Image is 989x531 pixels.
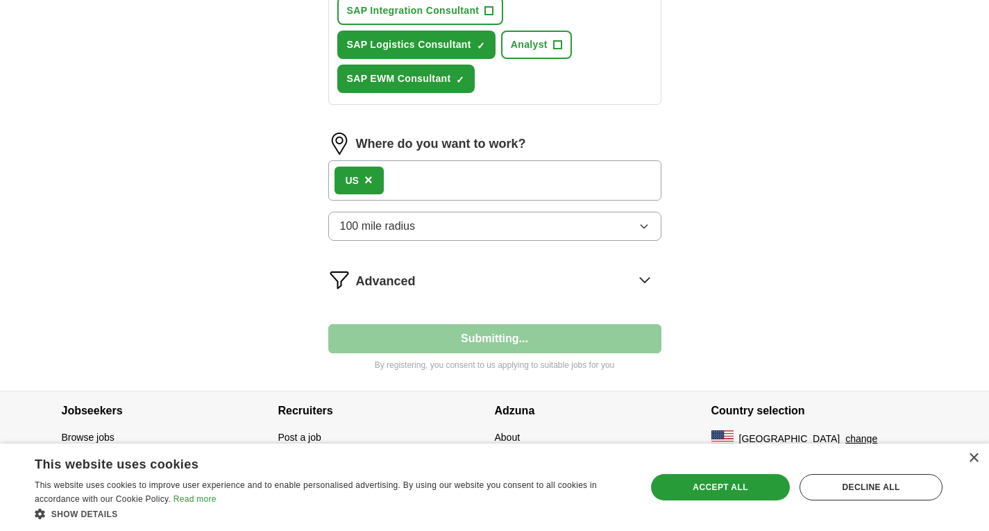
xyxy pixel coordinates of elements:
[51,509,118,519] span: Show details
[456,74,464,85] span: ✓
[35,480,597,504] span: This website uses cookies to improve user experience and to enable personalised advertising. By u...
[328,359,661,371] p: By registering, you consent to us applying to suitable jobs for you
[346,174,359,188] div: US
[347,37,471,52] span: SAP Logistics Consultant
[711,391,928,430] h4: Country selection
[364,172,373,187] span: ×
[328,133,350,155] img: location.png
[35,452,593,473] div: This website uses cookies
[35,507,628,521] div: Show details
[278,432,321,443] a: Post a job
[739,432,840,446] span: [GEOGRAPHIC_DATA]
[174,494,217,504] a: Read more, opens a new window
[337,65,475,93] button: SAP EWM Consultant✓
[347,3,480,18] span: SAP Integration Consultant
[711,430,734,447] img: US flag
[511,37,548,52] span: Analyst
[356,135,526,153] label: Where do you want to work?
[340,218,416,235] span: 100 mile radius
[62,432,115,443] a: Browse jobs
[347,71,451,86] span: SAP EWM Consultant
[328,269,350,291] img: filter
[328,212,661,241] button: 100 mile radius
[845,432,877,446] button: change
[356,272,416,291] span: Advanced
[495,432,521,443] a: About
[501,31,572,59] button: Analyst
[328,324,661,353] button: Submitting...
[651,474,790,500] div: Accept all
[477,40,485,51] span: ✓
[968,453,979,464] div: Close
[800,474,942,500] div: Decline all
[364,170,373,191] button: ×
[337,31,496,59] button: SAP Logistics Consultant✓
